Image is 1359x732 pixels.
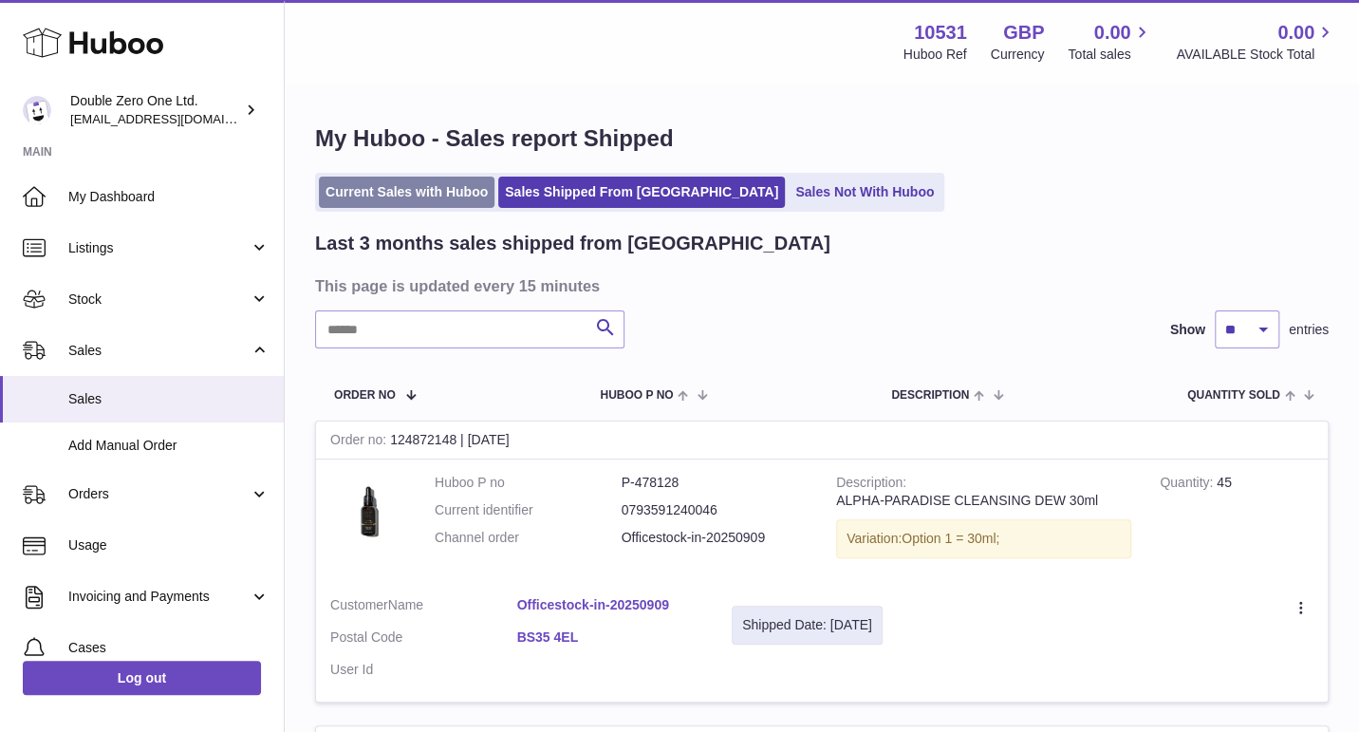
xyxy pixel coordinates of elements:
a: 0.00 Total sales [1068,20,1152,64]
span: My Dashboard [68,188,270,206]
span: Usage [68,536,270,554]
div: Double Zero One Ltd. [70,92,241,128]
h3: This page is updated every 15 minutes [315,275,1324,296]
dd: P-478128 [622,474,809,492]
span: Huboo P no [600,389,673,402]
span: Option 1 = 30ml; [902,531,999,546]
span: Description [891,389,969,402]
div: Huboo Ref [903,46,967,64]
div: 124872148 | [DATE] [316,422,1328,460]
span: Quantity Sold [1187,389,1280,402]
a: 0.00 AVAILABLE Stock Total [1176,20,1336,64]
a: Log out [23,661,261,695]
a: Sales Shipped From [GEOGRAPHIC_DATA] [498,177,785,208]
span: Order No [334,389,396,402]
strong: Order no [330,432,390,452]
img: hello@001skincare.com [23,96,51,124]
div: ALPHA-PARADISE CLEANSING DEW 30ml [836,492,1131,510]
div: Shipped Date: [DATE] [742,616,872,634]
span: Add Manual Order [68,437,270,455]
strong: GBP [1003,20,1044,46]
span: [EMAIL_ADDRESS][DOMAIN_NAME] [70,111,279,126]
img: 001-Skincare-Alpha-Paradise-Cleansing-Dew_30ML_4_3635fb74-4460-4de0-9c71-12a0fa1d22c2.jpg [330,474,406,550]
dd: Officestock-in-20250909 [622,529,809,547]
span: 0.00 [1277,20,1314,46]
a: BS35 4EL [517,629,704,647]
span: AVAILABLE Stock Total [1176,46,1336,64]
a: Officestock-in-20250909 [517,596,704,614]
span: Customer [330,597,388,612]
span: Sales [68,390,270,408]
strong: Description [836,475,906,495]
a: Current Sales with Huboo [319,177,494,208]
span: Total sales [1068,46,1152,64]
span: 0.00 [1094,20,1131,46]
dt: Postal Code [330,629,517,651]
span: Listings [68,239,250,257]
strong: Quantity [1160,475,1217,495]
h2: Last 3 months sales shipped from [GEOGRAPHIC_DATA] [315,231,830,256]
span: Stock [68,291,250,309]
span: entries [1289,321,1329,339]
div: Currency [991,46,1045,64]
strong: 10531 [914,20,967,46]
span: Cases [68,639,270,657]
dt: User Id [330,661,517,679]
dt: Name [330,596,517,619]
label: Show [1170,321,1205,339]
a: Sales Not With Huboo [789,177,940,208]
dd: 0793591240046 [622,501,809,519]
dt: Huboo P no [435,474,622,492]
h1: My Huboo - Sales report Shipped [315,123,1329,154]
span: Sales [68,342,250,360]
td: 45 [1145,460,1328,582]
span: Invoicing and Payments [68,588,250,606]
div: Variation: [836,519,1131,558]
dt: Channel order [435,529,622,547]
span: Orders [68,485,250,503]
dt: Current identifier [435,501,622,519]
